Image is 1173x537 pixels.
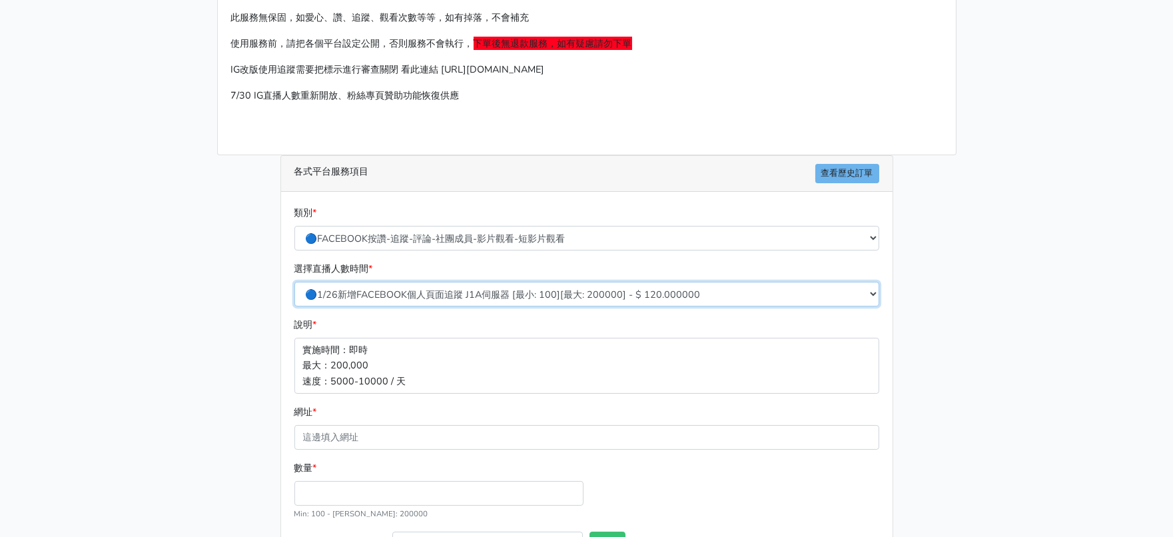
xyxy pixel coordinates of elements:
[294,338,879,393] p: 實施時間：即時 最大：200,000 速度：5000-10000 / 天
[231,88,943,103] p: 7/30 IG直播人數重新開放、粉絲專頁贊助功能恢復供應
[231,62,943,77] p: IG改版使用追蹤需要把標示進行審查關閉 看此連結 [URL][DOMAIN_NAME]
[294,508,428,519] small: Min: 100 - [PERSON_NAME]: 200000
[231,10,943,25] p: 此服務無保固，如愛心、讚、追蹤、觀看次數等等，如有掉落，不會補充
[294,205,317,221] label: 類別
[294,425,879,450] input: 這邊填入網址
[294,261,373,276] label: 選擇直播人數時間
[294,404,317,420] label: 網址
[231,36,943,51] p: 使用服務前，請把各個平台設定公開，否則服務不會執行，
[294,460,317,476] label: 數量
[294,317,317,332] label: 說明
[815,164,879,183] a: 查看歷史訂單
[474,37,632,50] span: 下單後無退款服務，如有疑慮請勿下單
[281,156,893,192] div: 各式平台服務項目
